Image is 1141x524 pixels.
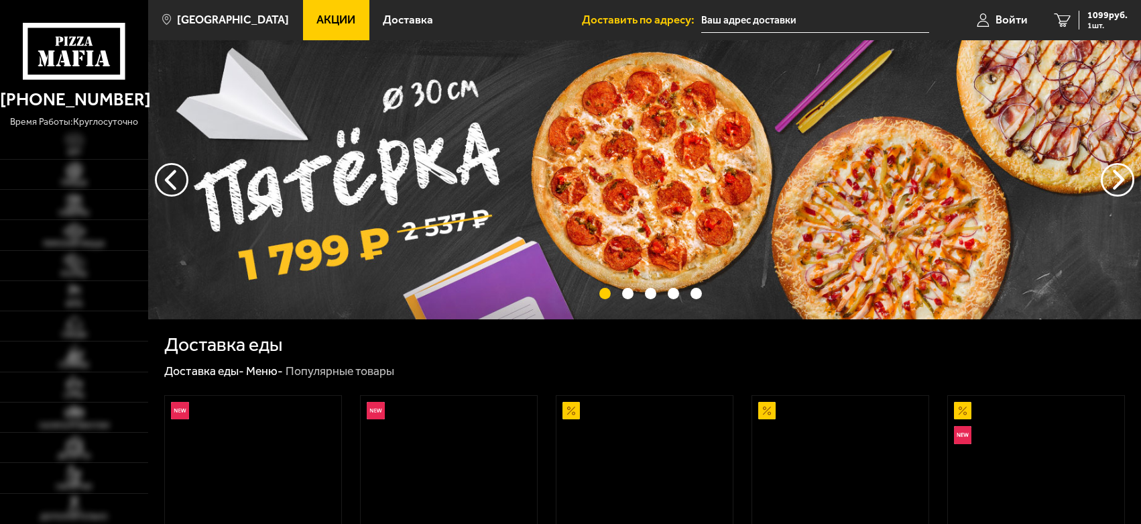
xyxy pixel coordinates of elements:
img: Новинка [367,402,385,420]
button: точки переключения [668,288,679,299]
button: точки переключения [645,288,656,299]
a: Доставка еды- [164,364,244,378]
img: Акционный [758,402,776,420]
button: следующий [155,163,188,197]
span: Акции [316,14,355,25]
span: Войти [996,14,1028,25]
a: Меню- [246,364,283,378]
div: Популярные товары [286,364,394,379]
span: Доставка [383,14,433,25]
button: точки переключения [622,288,634,299]
img: Акционный [954,402,972,420]
span: 1 шт. [1087,21,1128,30]
input: Ваш адрес доставки [701,8,929,33]
img: Акционный [562,402,581,420]
h1: Доставка еды [164,335,282,354]
span: 1099 руб. [1087,11,1128,20]
button: предыдущий [1101,163,1134,197]
img: Новинка [954,426,972,444]
button: точки переключения [690,288,702,299]
span: [GEOGRAPHIC_DATA] [177,14,289,25]
img: Новинка [171,402,189,420]
button: точки переключения [599,288,611,299]
span: Доставить по адресу: [582,14,701,25]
